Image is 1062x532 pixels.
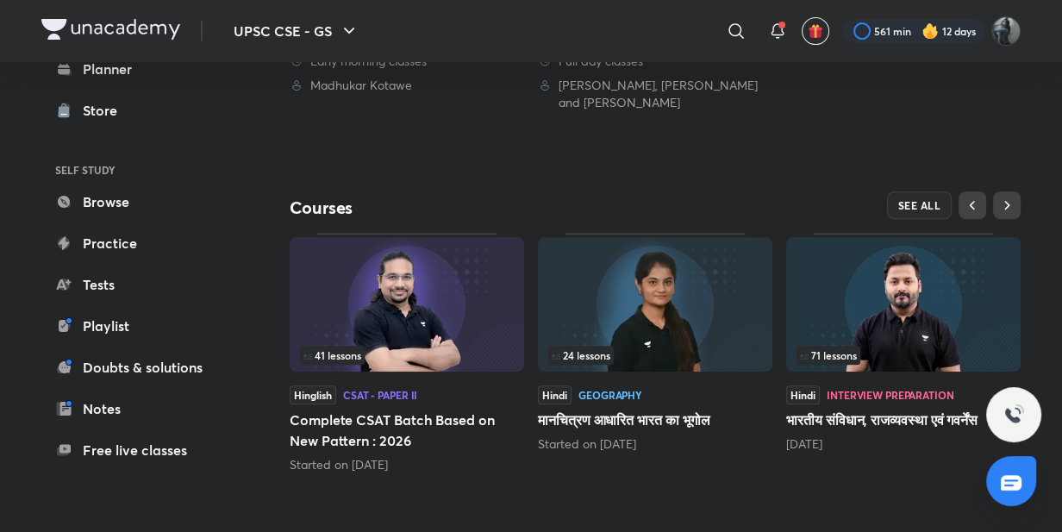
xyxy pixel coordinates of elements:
[538,233,772,452] div: मानचित्रण आधारित भारत का भूगोल
[786,385,820,404] span: Hindi
[552,350,610,360] span: 24 lessons
[538,385,572,404] span: Hindi
[300,346,514,365] div: left
[303,350,361,360] span: 41 lessons
[538,410,772,430] h5: मानचित्रण आधारित भारत का भूगोल
[796,346,1010,365] div: infocontainer
[786,410,1021,430] h5: भारतीय संविधान, राजव्यवस्था एवं गवर्नेंस
[41,93,241,128] a: Store
[290,237,524,372] img: Thumbnail
[290,385,336,404] span: Hinglish
[300,346,514,365] div: infosection
[290,233,524,473] div: Complete CSAT Batch Based on New Pattern : 2026
[41,267,241,302] a: Tests
[898,199,941,211] span: SEE ALL
[41,52,241,86] a: Planner
[827,390,953,400] div: Interview Preparation
[290,77,524,94] div: Madhukar Kotawe
[548,346,762,365] div: infocontainer
[41,155,241,185] h6: SELF STUDY
[41,309,241,343] a: Playlist
[538,435,772,453] div: Started on Sep 8
[796,346,1010,365] div: left
[300,346,514,365] div: infocontainer
[290,456,524,473] div: Started on Sep 8
[223,14,370,48] button: UPSC CSE - GS
[548,346,762,365] div: left
[290,410,524,451] h5: Complete CSAT Batch Based on New Pattern : 2026
[786,233,1021,452] div: भारतीय संविधान, राजव्यवस्था एवं गवर्नेंस
[1003,404,1024,425] img: ttu
[887,191,953,219] button: SEE ALL
[808,23,823,39] img: avatar
[41,19,180,44] a: Company Logo
[786,435,1021,453] div: 1 month ago
[343,390,417,400] div: CSAT - Paper II
[802,17,829,45] button: avatar
[796,346,1010,365] div: infosection
[290,197,655,219] h4: Courses
[538,237,772,372] img: Thumbnail
[538,77,772,111] div: Atul Jain, Apoorva Rajput and Nipun Alambayan
[41,185,241,219] a: Browse
[41,391,241,426] a: Notes
[41,350,241,385] a: Doubts & solutions
[921,22,939,40] img: streak
[41,433,241,467] a: Free live classes
[83,100,128,121] div: Store
[41,226,241,260] a: Practice
[800,350,857,360] span: 71 lessons
[578,390,642,400] div: Geography
[41,19,180,40] img: Company Logo
[786,237,1021,372] img: Thumbnail
[548,346,762,365] div: infosection
[991,16,1021,46] img: Komal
